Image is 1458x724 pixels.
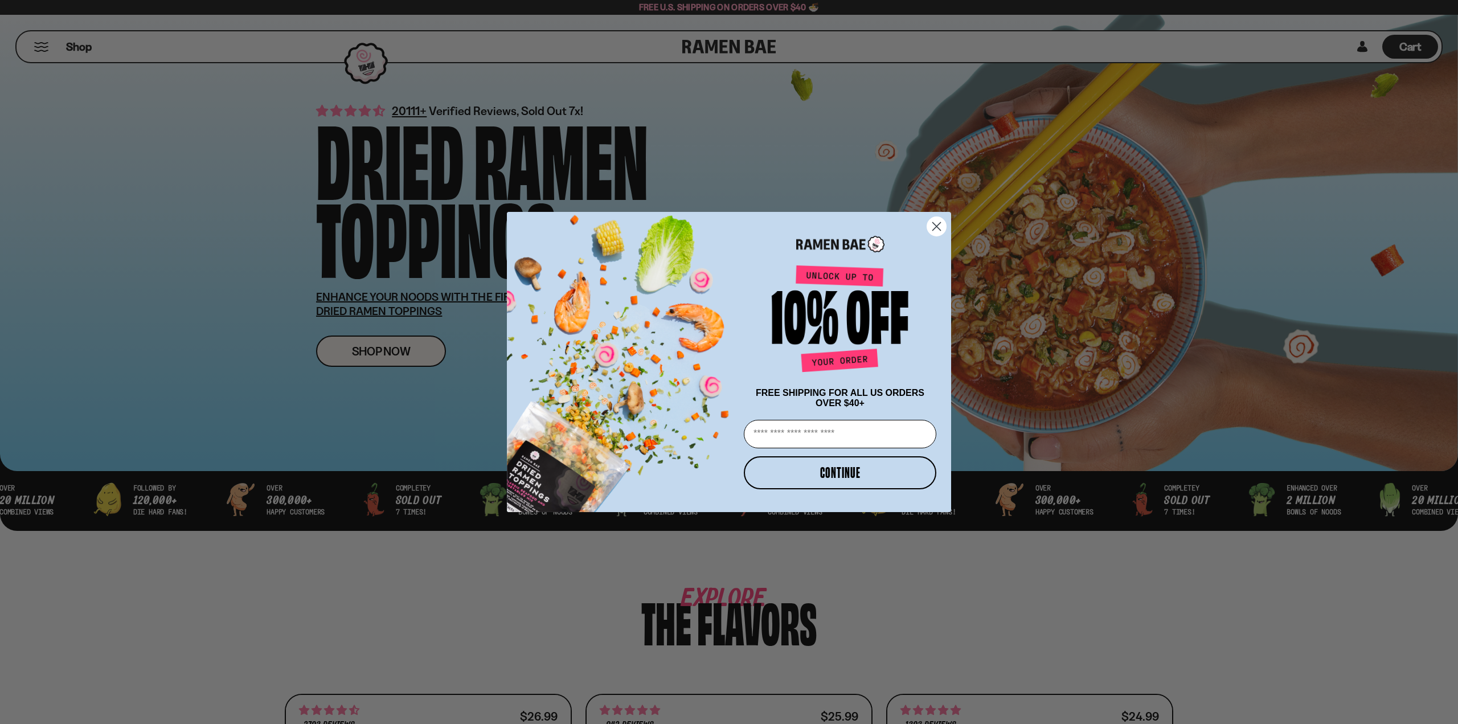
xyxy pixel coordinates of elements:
span: FREE SHIPPING FOR ALL US ORDERS OVER $40+ [756,388,924,408]
button: Close dialog [927,216,947,236]
img: Unlock up to 10% off [769,265,911,377]
img: Ramen Bae Logo [796,235,884,253]
img: ce7035ce-2e49-461c-ae4b-8ade7372f32c.png [507,202,739,512]
button: CONTINUE [744,456,936,489]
